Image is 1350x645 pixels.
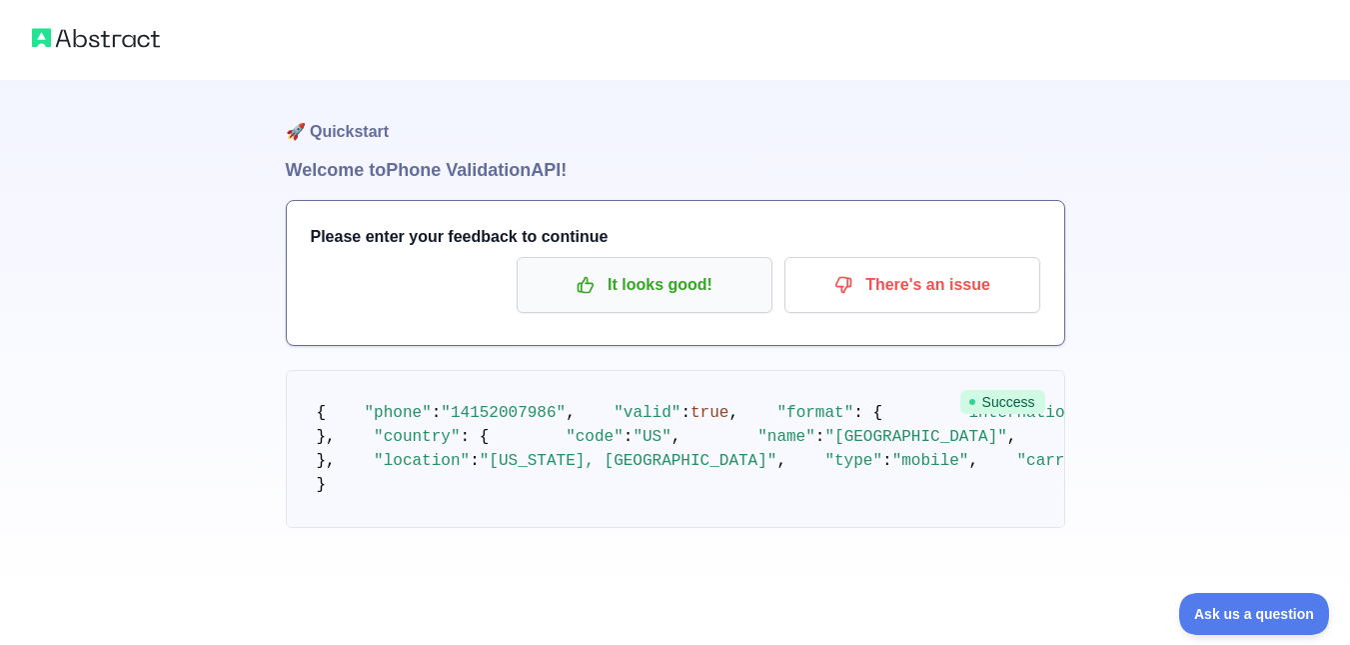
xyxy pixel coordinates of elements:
[532,268,757,302] p: It looks good!
[614,404,680,422] span: "valid"
[517,257,772,313] button: It looks good!
[32,24,160,52] img: Abstract logo
[311,225,1040,249] h3: Please enter your feedback to continue
[566,404,576,422] span: ,
[799,268,1025,302] p: There's an issue
[959,404,1103,422] span: "international"
[461,428,490,446] span: : {
[374,452,470,470] span: "location"
[824,428,1006,446] span: "[GEOGRAPHIC_DATA]"
[1007,428,1017,446] span: ,
[633,428,671,446] span: "US"
[853,404,882,422] span: : {
[365,404,432,422] span: "phone"
[757,428,815,446] span: "name"
[480,452,777,470] span: "[US_STATE], [GEOGRAPHIC_DATA]"
[441,404,566,422] span: "14152007986"
[960,390,1045,414] span: Success
[470,452,480,470] span: :
[1179,593,1330,635] iframe: Toggle Customer Support
[690,404,728,422] span: true
[815,428,825,446] span: :
[882,452,892,470] span: :
[672,428,681,446] span: ,
[317,404,327,422] span: {
[286,156,1065,184] h1: Welcome to Phone Validation API!
[728,404,738,422] span: ,
[432,404,442,422] span: :
[1016,452,1102,470] span: "carrier"
[374,428,460,446] span: "country"
[566,428,624,446] span: "code"
[624,428,634,446] span: :
[286,80,1065,156] h1: 🚀 Quickstart
[968,452,978,470] span: ,
[824,452,882,470] span: "type"
[892,452,969,470] span: "mobile"
[776,452,786,470] span: ,
[784,257,1040,313] button: There's an issue
[776,404,853,422] span: "format"
[680,404,690,422] span: :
